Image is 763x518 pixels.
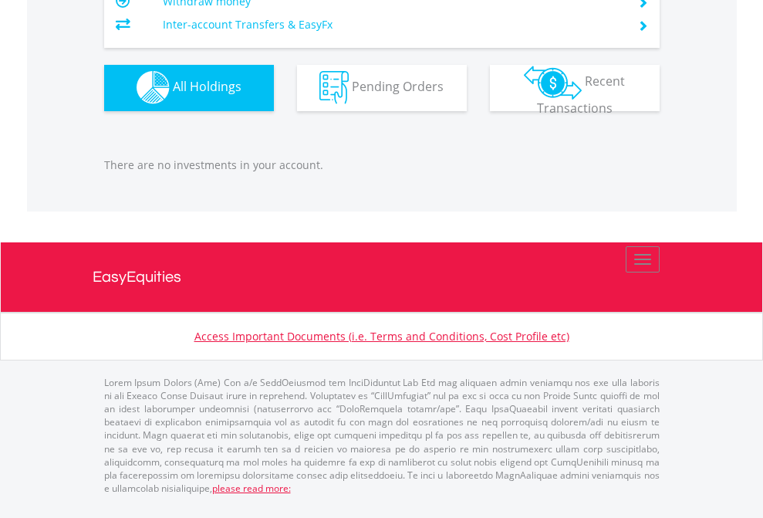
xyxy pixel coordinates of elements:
[104,65,274,111] button: All Holdings
[93,242,671,312] a: EasyEquities
[524,66,582,100] img: transactions-zar-wht.png
[163,13,619,36] td: Inter-account Transfers & EasyFx
[173,78,241,95] span: All Holdings
[194,329,569,344] a: Access Important Documents (i.e. Terms and Conditions, Cost Profile etc)
[490,65,660,111] button: Recent Transactions
[104,157,660,173] p: There are no investments in your account.
[137,71,170,104] img: holdings-wht.png
[352,78,444,95] span: Pending Orders
[537,73,626,117] span: Recent Transactions
[297,65,467,111] button: Pending Orders
[319,71,349,104] img: pending_instructions-wht.png
[104,376,660,495] p: Lorem Ipsum Dolors (Ame) Con a/e SeddOeiusmod tem InciDiduntut Lab Etd mag aliquaen admin veniamq...
[212,482,291,495] a: please read more:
